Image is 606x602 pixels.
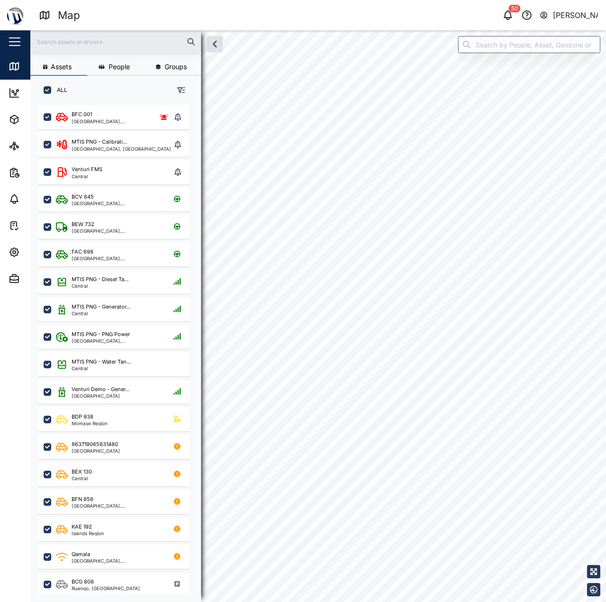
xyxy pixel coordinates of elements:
[72,440,118,448] div: 863719065831480
[72,174,102,179] div: Central
[72,413,93,421] div: BDP 938
[30,30,606,602] canvas: Map
[72,358,131,366] div: MTIS PNG - Water Tan...
[72,256,162,261] div: [GEOGRAPHIC_DATA], [GEOGRAPHIC_DATA]
[25,167,57,178] div: Reports
[72,275,129,283] div: MTIS PNG - Diesel Ta...
[72,311,130,316] div: Central
[38,101,201,594] div: grid
[72,468,92,476] div: BEX 130
[72,550,90,558] div: Qamala
[539,9,598,22] button: [PERSON_NAME]
[72,228,162,233] div: [GEOGRAPHIC_DATA], [GEOGRAPHIC_DATA]
[36,35,195,49] input: Search assets or drivers
[72,138,127,146] div: MTIS PNG - Calibrati...
[25,141,47,151] div: Sites
[58,7,80,24] div: Map
[72,476,92,481] div: Central
[72,503,162,508] div: [GEOGRAPHIC_DATA], [GEOGRAPHIC_DATA]
[25,61,46,72] div: Map
[72,283,129,288] div: Central
[51,86,67,94] label: ALL
[51,64,72,70] span: Assets
[25,194,54,204] div: Alarms
[72,248,93,256] div: FAC 698
[72,119,149,124] div: [GEOGRAPHIC_DATA], [GEOGRAPHIC_DATA]
[72,193,94,201] div: BCV 645
[72,165,102,173] div: Venturi FMS
[5,5,26,26] img: Main Logo
[72,201,162,206] div: [GEOGRAPHIC_DATA], [GEOGRAPHIC_DATA]
[72,338,162,343] div: [GEOGRAPHIC_DATA], [GEOGRAPHIC_DATA]
[72,448,120,453] div: [GEOGRAPHIC_DATA]
[72,421,108,426] div: Momase Region
[458,36,600,53] input: Search by People, Asset, Geozone or Place
[109,64,130,70] span: People
[72,558,162,563] div: [GEOGRAPHIC_DATA], [GEOGRAPHIC_DATA]
[25,247,58,257] div: Settings
[509,5,521,12] div: 50
[72,330,130,338] div: MTIS PNG - PNG Power
[553,9,598,21] div: [PERSON_NAME]
[72,586,140,591] div: Ruango, [GEOGRAPHIC_DATA]
[72,531,104,536] div: Islands Region
[72,146,171,151] div: [GEOGRAPHIC_DATA], [GEOGRAPHIC_DATA]
[25,274,53,284] div: Admin
[72,393,129,398] div: [GEOGRAPHIC_DATA]
[165,64,187,70] span: Groups
[72,385,129,393] div: Venturi Demo - Gener...
[25,220,51,231] div: Tasks
[72,220,94,228] div: BEW 732
[72,110,92,119] div: BFC 001
[72,495,93,503] div: BFN 856
[72,303,130,311] div: MTIS PNG - Generator...
[72,523,92,531] div: KAE 192
[25,88,67,98] div: Dashboard
[25,114,54,125] div: Assets
[72,578,94,586] div: BCG 808
[72,366,131,371] div: Central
